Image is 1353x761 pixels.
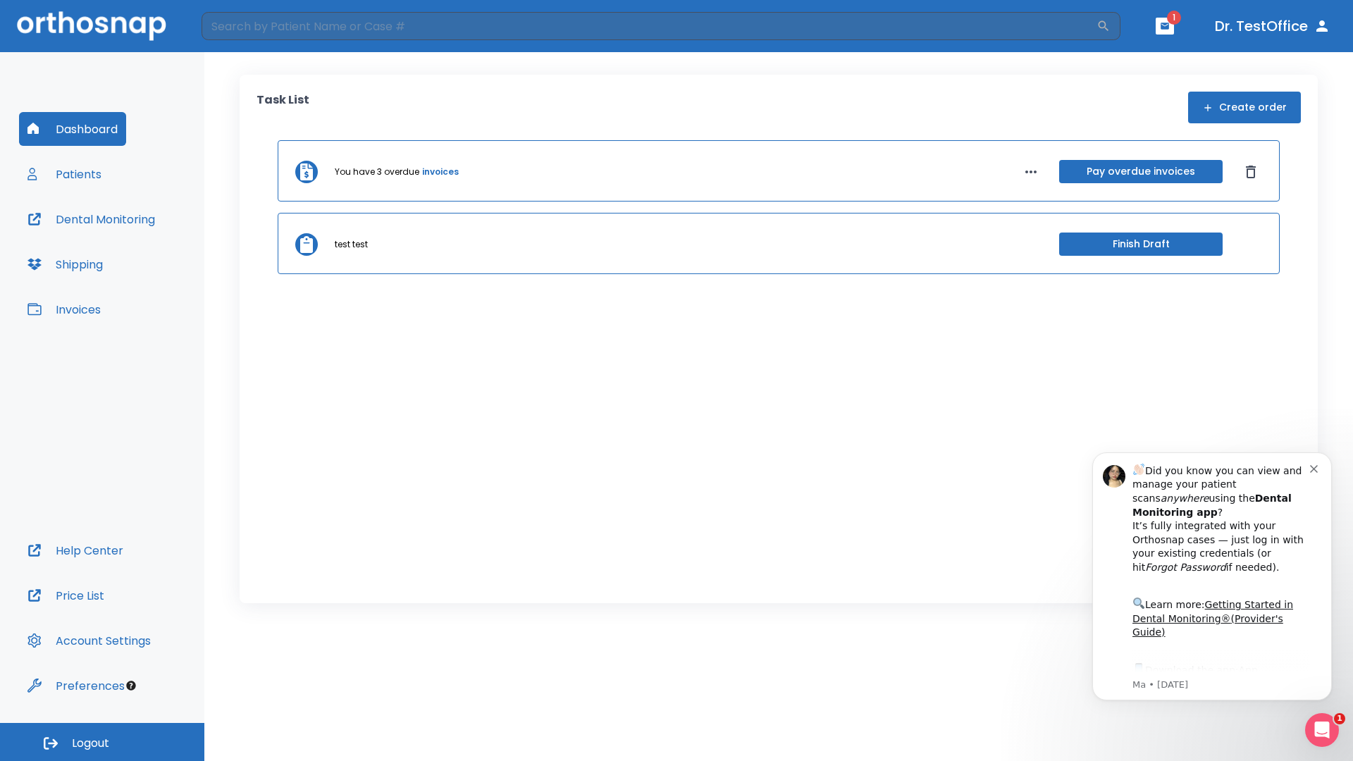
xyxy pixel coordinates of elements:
[19,112,126,146] button: Dashboard
[1059,160,1223,183] button: Pay overdue invoices
[72,736,109,751] span: Logout
[1334,713,1345,724] span: 1
[335,238,368,251] p: test test
[125,679,137,692] div: Tooltip anchor
[1305,713,1339,747] iframe: Intercom live chat
[335,166,419,178] p: You have 3 overdue
[19,669,133,703] button: Preferences
[61,230,239,302] div: Download the app: | ​ Let us know if you need help getting started!
[1209,13,1336,39] button: Dr. TestOffice
[19,292,109,326] button: Invoices
[61,233,187,259] a: App Store
[19,202,163,236] button: Dental Monitoring
[1240,161,1262,183] button: Dismiss
[19,533,132,567] button: Help Center
[17,11,166,40] img: Orthosnap
[1188,92,1301,123] button: Create order
[19,624,159,657] button: Account Settings
[1059,233,1223,256] button: Finish Draft
[202,12,1096,40] input: Search by Patient Name or Case #
[257,92,309,123] p: Task List
[239,30,250,42] button: Dismiss notification
[422,166,459,178] a: invoices
[1167,11,1181,25] span: 1
[19,579,113,612] button: Price List
[61,247,239,260] p: Message from Ma, sent 1w ago
[19,157,110,191] button: Patients
[19,247,111,281] button: Shipping
[1071,431,1353,723] iframe: Intercom notifications message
